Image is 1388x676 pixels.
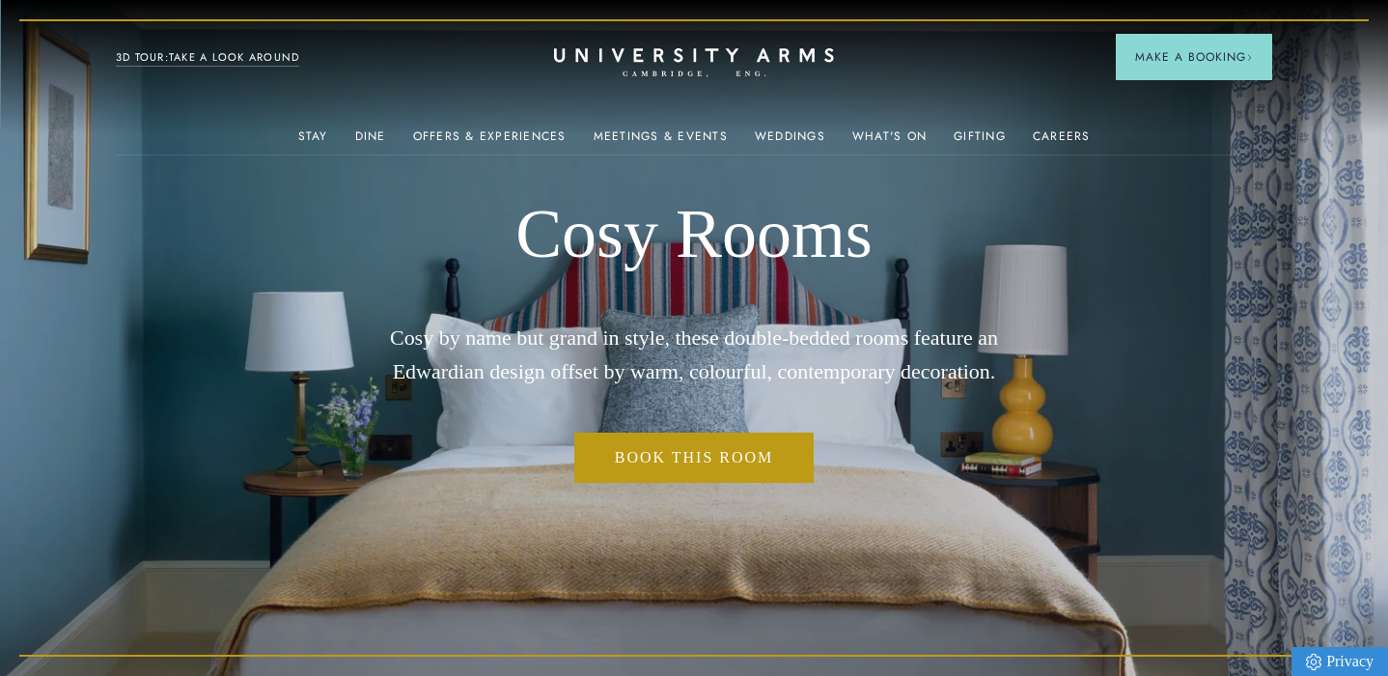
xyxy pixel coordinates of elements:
[574,433,814,483] a: Book This Room
[413,129,567,155] a: Offers & Experiences
[954,129,1006,155] a: Gifting
[755,129,825,155] a: Weddings
[1291,647,1388,676] a: Privacy
[298,129,328,155] a: Stay
[355,129,386,155] a: Dine
[1116,34,1272,80] button: Make a BookingArrow icon
[1306,654,1321,670] img: Privacy
[347,321,1041,388] p: Cosy by name but grand in style, these double-bedded rooms feature an Edwardian design offset by ...
[852,129,927,155] a: What's On
[1246,54,1253,61] img: Arrow icon
[116,49,300,67] a: 3D TOUR:TAKE A LOOK AROUND
[1135,48,1253,66] span: Make a Booking
[594,129,728,155] a: Meetings & Events
[1033,129,1091,155] a: Careers
[347,193,1041,276] h1: Cosy Rooms
[554,48,834,78] a: Home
